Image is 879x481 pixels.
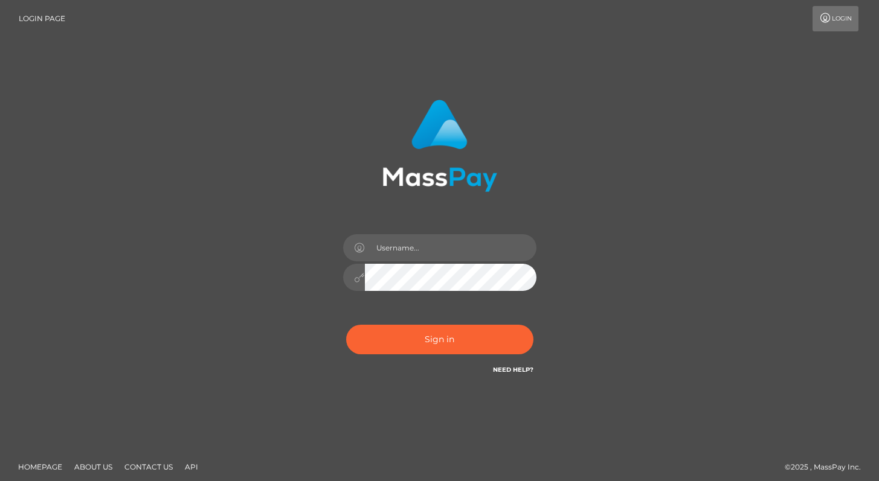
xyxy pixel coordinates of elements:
a: Need Help? [493,366,533,374]
input: Username... [365,234,536,261]
a: Contact Us [120,457,178,476]
button: Sign in [346,325,533,354]
a: API [180,457,203,476]
div: © 2025 , MassPay Inc. [785,460,870,474]
a: Login Page [19,6,65,31]
a: About Us [69,457,117,476]
a: Login [813,6,858,31]
img: MassPay Login [382,100,497,192]
a: Homepage [13,457,67,476]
